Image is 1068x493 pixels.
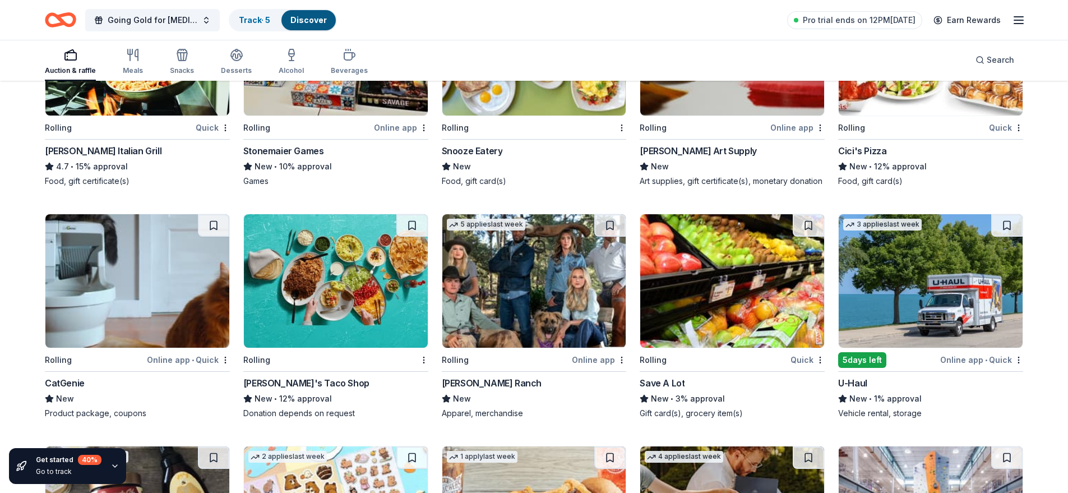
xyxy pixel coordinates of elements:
[45,121,72,135] div: Rolling
[640,214,825,419] a: Image for Save A LotRollingQuickSave A LotNew•3% approvalGift card(s), grocery item(s)
[45,7,76,33] a: Home
[243,144,324,158] div: Stonemaier Games
[243,214,428,419] a: Image for Fuzzy's Taco ShopRolling[PERSON_NAME]'s Taco ShopNew•12% approvalDonation depends on re...
[838,214,1023,419] a: Image for U-Haul3 applieslast week5days leftOnline app•QuickU-HaulNew•1% approvalVehicle rental, ...
[442,408,627,419] div: Apparel, merchandise
[838,144,886,158] div: Cici's Pizza
[274,394,277,403] span: •
[838,376,867,390] div: U-Haul
[640,408,825,419] div: Gift card(s), grocery item(s)
[838,408,1023,419] div: Vehicle rental, storage
[640,353,667,367] div: Rolling
[453,160,471,173] span: New
[987,53,1014,67] span: Search
[640,144,756,158] div: [PERSON_NAME] Art Supply
[56,160,69,173] span: 4.7
[244,214,428,348] img: Image for Fuzzy's Taco Shop
[870,162,872,171] span: •
[71,162,73,171] span: •
[45,160,230,173] div: 15% approval
[243,176,428,187] div: Games
[248,451,327,463] div: 2 applies last week
[838,352,886,368] div: 5 days left
[45,214,230,419] a: Image for CatGenieRollingOnline app•QuickCatGenieNewProduct package, coupons
[147,353,230,367] div: Online app Quick
[447,219,525,231] div: 5 applies last week
[838,392,1023,406] div: 1% approval
[45,376,85,390] div: CatGenie
[243,408,428,419] div: Donation depends on request
[838,176,1023,187] div: Food, gift card(s)
[45,144,161,158] div: [PERSON_NAME] Italian Grill
[45,176,230,187] div: Food, gift certificate(s)
[239,15,270,25] a: Track· 5
[967,49,1023,71] button: Search
[243,353,270,367] div: Rolling
[442,214,627,419] a: Image for Kimes Ranch5 applieslast weekRollingOnline app[PERSON_NAME] RanchNewApparel, merchandise
[645,451,723,463] div: 4 applies last week
[927,10,1007,30] a: Earn Rewards
[255,160,272,173] span: New
[229,9,337,31] button: Track· 5Discover
[849,392,867,406] span: New
[442,121,469,135] div: Rolling
[221,44,252,81] button: Desserts
[279,66,304,75] div: Alcohol
[442,214,626,348] img: Image for Kimes Ranch
[790,353,825,367] div: Quick
[331,66,368,75] div: Beverages
[870,394,872,403] span: •
[989,121,1023,135] div: Quick
[838,160,1023,173] div: 12% approval
[85,9,220,31] button: Going Gold for [MEDICAL_DATA]
[170,44,194,81] button: Snacks
[45,44,96,81] button: Auction & raffle
[640,214,824,348] img: Image for Save A Lot
[839,214,1023,348] img: Image for U-Haul
[56,392,74,406] span: New
[453,392,471,406] span: New
[374,121,428,135] div: Online app
[331,44,368,81] button: Beverages
[45,408,230,419] div: Product package, coupons
[123,44,143,81] button: Meals
[671,394,674,403] span: •
[45,353,72,367] div: Rolling
[36,467,101,476] div: Go to track
[243,121,270,135] div: Rolling
[849,160,867,173] span: New
[985,356,987,365] span: •
[45,66,96,75] div: Auction & raffle
[572,353,626,367] div: Online app
[787,11,922,29] a: Pro trial ends on 12PM[DATE]
[255,392,272,406] span: New
[640,121,667,135] div: Rolling
[447,451,517,463] div: 1 apply last week
[640,176,825,187] div: Art supplies, gift certificate(s), monetary donation
[243,160,428,173] div: 10% approval
[45,214,229,348] img: Image for CatGenie
[279,44,304,81] button: Alcohol
[221,66,252,75] div: Desserts
[651,160,669,173] span: New
[243,392,428,406] div: 12% approval
[442,144,503,158] div: Snooze Eatery
[442,353,469,367] div: Rolling
[108,13,197,27] span: Going Gold for [MEDICAL_DATA]
[192,356,194,365] span: •
[36,455,101,465] div: Get started
[170,66,194,75] div: Snacks
[770,121,825,135] div: Online app
[640,392,825,406] div: 3% approval
[803,13,916,27] span: Pro trial ends on 12PM[DATE]
[651,392,669,406] span: New
[442,176,627,187] div: Food, gift card(s)
[843,219,922,231] div: 3 applies last week
[123,66,143,75] div: Meals
[442,376,542,390] div: [PERSON_NAME] Ranch
[940,353,1023,367] div: Online app Quick
[196,121,230,135] div: Quick
[243,376,369,390] div: [PERSON_NAME]'s Taco Shop
[78,455,101,465] div: 40 %
[838,121,865,135] div: Rolling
